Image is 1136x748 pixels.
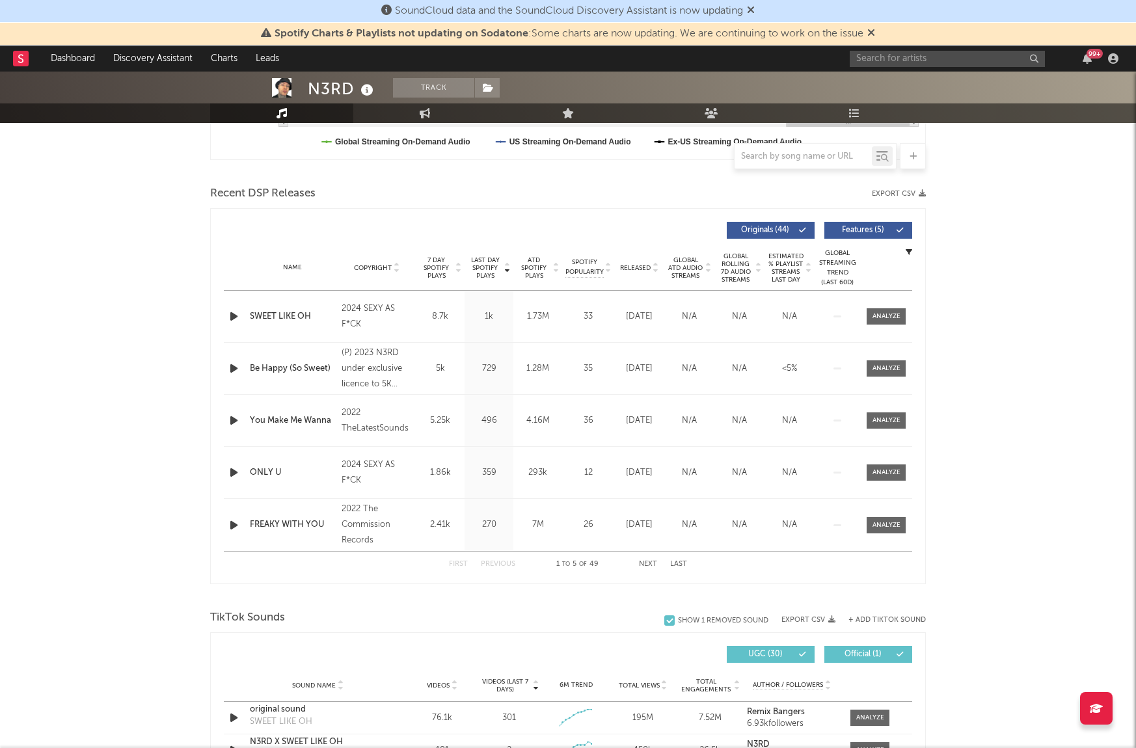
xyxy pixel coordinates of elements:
[509,137,631,146] text: US Streaming On-Demand Audio
[210,610,285,626] span: TikTok Sounds
[668,137,802,146] text: Ex-US Streaming On-Demand Audio
[747,719,837,728] div: 6.93k followers
[292,682,336,689] span: Sound Name
[565,362,611,375] div: 35
[727,646,815,663] button: UGC(30)
[718,362,761,375] div: N/A
[848,617,926,624] button: + Add TikTok Sound
[202,46,247,72] a: Charts
[850,51,1045,67] input: Search for artists
[617,466,661,479] div: [DATE]
[427,682,450,689] span: Videos
[250,518,335,531] a: FREAKY WITH YOU
[735,226,795,234] span: Originals ( 44 )
[824,222,912,239] button: Features(5)
[620,264,651,272] span: Released
[546,680,606,690] div: 6M Trend
[579,561,587,567] span: of
[565,518,611,531] div: 26
[768,362,811,375] div: <5%
[419,414,461,427] div: 5.25k
[250,263,335,273] div: Name
[768,518,811,531] div: N/A
[342,405,412,436] div: 2022 TheLatestSounds
[565,466,611,479] div: 12
[468,256,502,280] span: Last Day Spotify Plays
[481,561,515,568] button: Previous
[275,29,528,39] span: Spotify Charts & Playlists not updating on Sodatone
[104,46,202,72] a: Discovery Assistant
[668,518,711,531] div: N/A
[768,252,804,284] span: Estimated % Playlist Streams Last Day
[727,222,815,239] button: Originals(44)
[718,518,761,531] div: N/A
[617,310,661,323] div: [DATE]
[419,256,453,280] span: 7 Day Spotify Plays
[517,518,559,531] div: 7M
[565,258,604,277] span: Spotify Popularity
[670,561,687,568] button: Last
[412,712,472,725] div: 76.1k
[479,678,532,693] span: Videos (last 7 days)
[668,256,703,280] span: Global ATD Audio Streams
[250,310,335,323] div: SWEET LIKE OH
[747,6,755,16] span: Dismiss
[565,310,611,323] div: 33
[678,617,768,625] div: Show 1 Removed Sound
[419,518,461,531] div: 2.41k
[419,310,461,323] div: 8.7k
[250,703,386,716] a: original sound
[275,29,863,39] span: : Some charts are now updating. We are continuing to work on the issue
[562,561,570,567] span: to
[342,457,412,488] div: 2024 SEXY AS F*CK
[718,414,761,427] div: N/A
[833,226,893,234] span: Features ( 5 )
[395,6,743,16] span: SoundCloud data and the SoundCloud Discovery Assistant is now updating
[668,362,711,375] div: N/A
[517,414,559,427] div: 4.16M
[718,310,761,323] div: N/A
[668,310,711,323] div: N/A
[824,646,912,663] button: Official(1)
[872,190,926,198] button: Export CSV
[753,681,823,689] span: Author / Followers
[639,561,657,568] button: Next
[250,414,335,427] a: You Make Me Wanna
[517,362,559,375] div: 1.28M
[449,561,468,568] button: First
[468,414,510,427] div: 496
[735,650,795,658] span: UGC ( 30 )
[768,310,811,323] div: N/A
[680,678,733,693] span: Total Engagements
[565,414,611,427] div: 36
[718,252,753,284] span: Global Rolling 7D Audio Streams
[735,152,872,162] input: Search by song name or URL
[250,466,335,479] a: ONLY U
[250,362,335,375] a: Be Happy (So Sweet)
[468,362,510,375] div: 729
[517,256,551,280] span: ATD Spotify Plays
[617,362,661,375] div: [DATE]
[680,712,740,725] div: 7.52M
[718,466,761,479] div: N/A
[335,137,470,146] text: Global Streaming On-Demand Audio
[247,46,288,72] a: Leads
[835,617,926,624] button: + Add TikTok Sound
[747,708,805,716] strong: Remix Bangers
[613,712,673,725] div: 195M
[468,518,510,531] div: 270
[250,715,312,728] div: SWEET LIKE OH
[517,466,559,479] div: 293k
[342,345,412,392] div: (P) 2023 N3RD under exclusive licence to 5K Records Limited
[517,310,559,323] div: 1.73M
[768,414,811,427] div: N/A
[342,501,412,548] div: 2022 The Commission Records
[354,264,392,272] span: Copyright
[818,248,857,287] div: Global Streaming Trend (Last 60D)
[747,708,837,717] a: Remix Bangers
[468,466,510,479] div: 359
